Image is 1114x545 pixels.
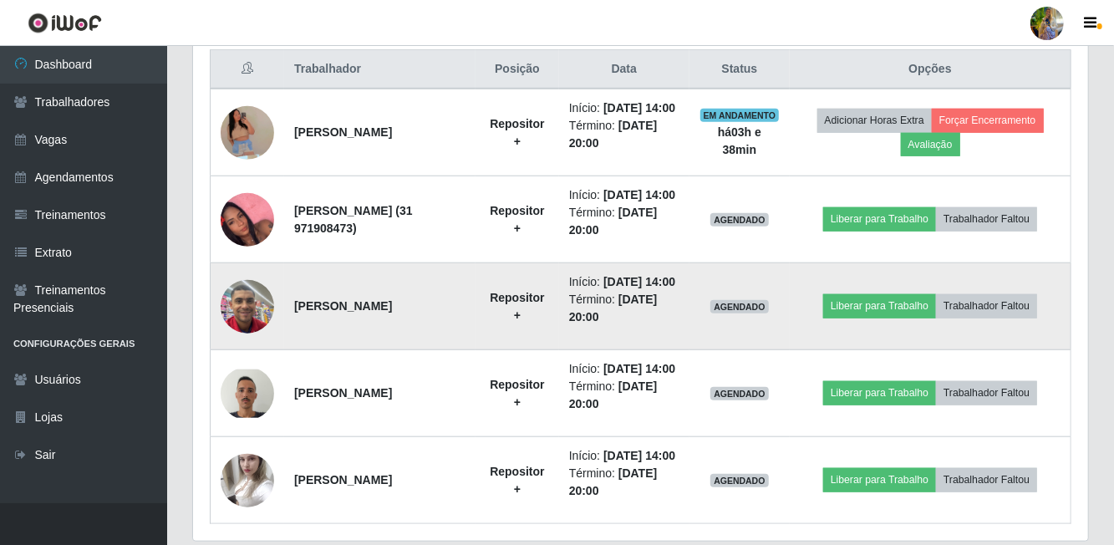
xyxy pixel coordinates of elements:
[823,207,936,231] button: Liberar para Trabalho
[490,378,544,409] strong: Repositor +
[710,300,769,313] span: AGENDADO
[490,465,544,496] strong: Repositor +
[603,449,675,462] time: [DATE] 14:00
[936,207,1037,231] button: Trabalhador Faltou
[936,294,1037,318] button: Trabalhador Faltou
[603,101,675,115] time: [DATE] 14:00
[823,468,936,492] button: Liberar para Trabalho
[284,50,476,89] th: Trabalhador
[221,172,274,267] img: 1750875229088.jpeg
[221,72,274,194] img: 1745850346795.jpeg
[490,117,544,148] strong: Repositor +
[569,360,679,378] li: Início:
[569,378,679,413] li: Término:
[294,299,392,313] strong: [PERSON_NAME]
[700,109,780,122] span: EM ANDAMENTO
[28,13,102,33] img: CoreUI Logo
[294,204,413,235] strong: [PERSON_NAME] (31 971908473)
[790,50,1071,89] th: Opções
[490,291,544,322] strong: Repositor +
[221,445,274,516] img: 1757428869245.jpeg
[817,109,932,132] button: Adicionar Horas Extra
[603,362,675,375] time: [DATE] 14:00
[559,50,689,89] th: Data
[569,186,679,204] li: Início:
[476,50,559,89] th: Posição
[936,381,1037,405] button: Trabalhador Faltou
[932,109,1044,132] button: Forçar Encerramento
[569,273,679,291] li: Início:
[294,473,392,486] strong: [PERSON_NAME]
[823,294,936,318] button: Liberar para Trabalho
[936,468,1037,492] button: Trabalhador Faltou
[490,204,544,235] strong: Repositor +
[569,204,679,239] li: Término:
[823,381,936,405] button: Liberar para Trabalho
[569,447,679,465] li: Início:
[569,99,679,117] li: Início:
[901,133,960,156] button: Avaliação
[221,271,274,342] img: 1752676731308.jpeg
[710,387,769,400] span: AGENDADO
[569,117,679,152] li: Término:
[710,213,769,227] span: AGENDADO
[294,125,392,139] strong: [PERSON_NAME]
[718,125,761,156] strong: há 03 h e 38 min
[710,474,769,487] span: AGENDADO
[569,291,679,326] li: Término:
[603,188,675,201] time: [DATE] 14:00
[569,465,679,500] li: Término:
[689,50,790,89] th: Status
[221,369,274,418] img: 1756570684612.jpeg
[603,275,675,288] time: [DATE] 14:00
[294,386,392,400] strong: [PERSON_NAME]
